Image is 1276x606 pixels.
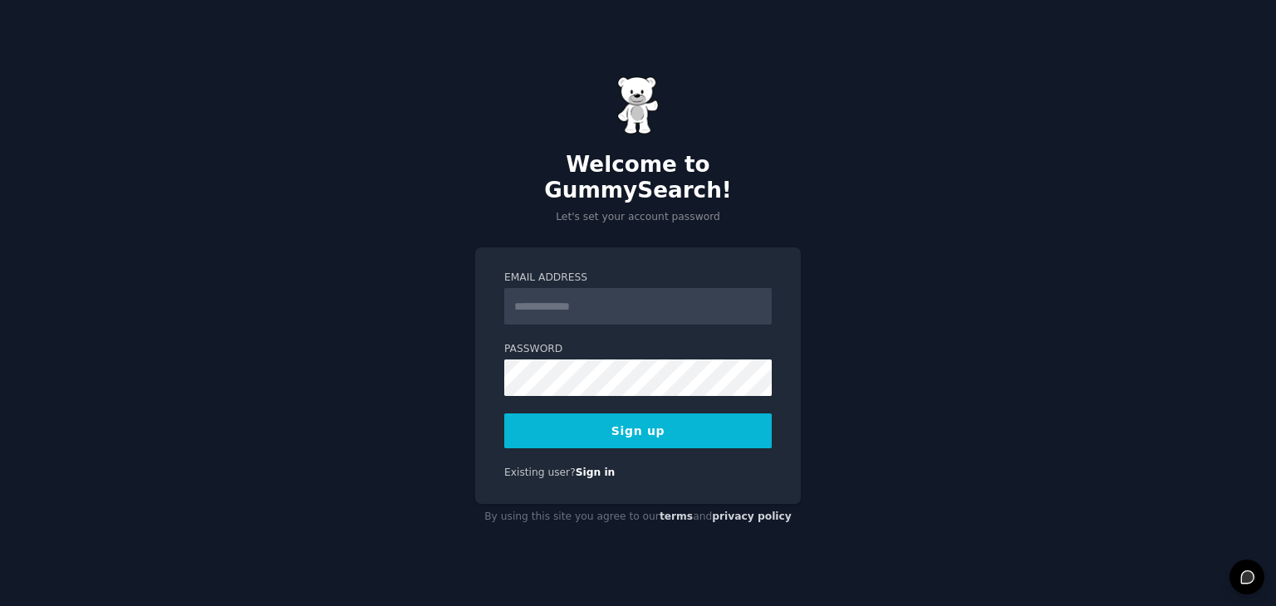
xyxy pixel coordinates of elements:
[712,511,792,522] a: privacy policy
[504,467,576,478] span: Existing user?
[504,342,772,357] label: Password
[475,210,801,225] p: Let's set your account password
[504,271,772,286] label: Email Address
[475,504,801,530] div: By using this site you agree to our and
[576,467,616,478] a: Sign in
[617,76,659,134] img: Gummy Bear
[504,413,772,448] button: Sign up
[660,511,693,522] a: terms
[475,152,801,204] h2: Welcome to GummySearch!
